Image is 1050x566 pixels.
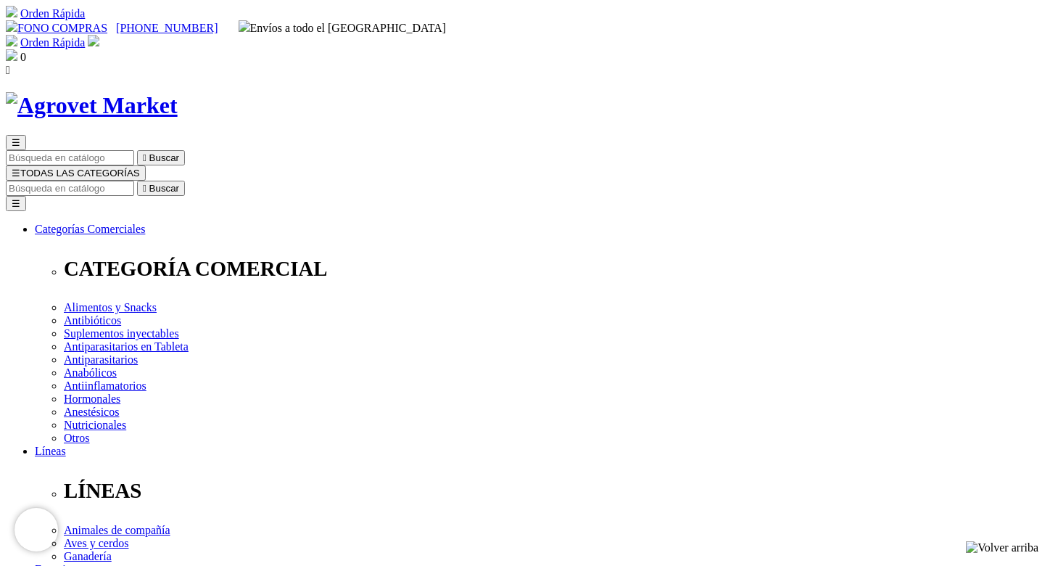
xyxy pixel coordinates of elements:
[20,51,26,63] span: 0
[6,92,178,119] img: Agrovet Market
[6,22,107,34] a: FONO COMPRAS
[137,181,185,196] button:  Buscar
[20,36,85,49] a: Orden Rápida
[12,168,20,179] span: ☰
[6,35,17,46] img: shopping-cart.svg
[64,550,112,562] a: Ganadería
[6,64,10,76] i: 
[6,165,146,181] button: ☰TODAS LAS CATEGORÍAS
[149,152,179,163] span: Buscar
[239,22,447,34] span: Envíos a todo el [GEOGRAPHIC_DATA]
[143,152,146,163] i: 
[116,22,218,34] a: [PHONE_NUMBER]
[6,49,17,61] img: shopping-bag.svg
[20,7,85,20] a: Orden Rápida
[64,432,90,444] a: Otros
[64,340,189,353] a: Antiparasitarios en Tableta
[6,20,17,32] img: phone.svg
[64,524,170,536] a: Animales de compañía
[143,183,146,194] i: 
[6,6,17,17] img: shopping-cart.svg
[64,366,117,379] a: Anabólicos
[6,150,134,165] input: Buscar
[64,257,1044,281] p: CATEGORÍA COMERCIAL
[149,183,179,194] span: Buscar
[35,223,145,235] a: Categorías Comerciales
[64,301,157,313] a: Alimentos y Snacks
[64,314,121,327] a: Antibióticos
[88,35,99,46] img: user.svg
[64,393,120,405] a: Hormonales
[64,479,1044,503] p: LÍNEAS
[35,445,66,457] a: Líneas
[64,353,138,366] a: Antiparasitarios
[6,181,134,196] input: Buscar
[239,20,250,32] img: delivery-truck.svg
[15,508,58,551] iframe: Brevo live chat
[64,380,146,392] a: Antiinflamatorios
[966,541,1038,554] img: Volver arriba
[12,137,20,148] span: ☰
[137,150,185,165] button:  Buscar
[6,196,26,211] button: ☰
[88,36,99,49] a: Acceda a su cuenta de cliente
[64,406,119,418] a: Anestésicos
[6,135,26,150] button: ☰
[64,537,128,549] a: Aves y cerdos
[64,419,126,431] a: Nutricionales
[64,327,179,340] a: Suplementos inyectables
